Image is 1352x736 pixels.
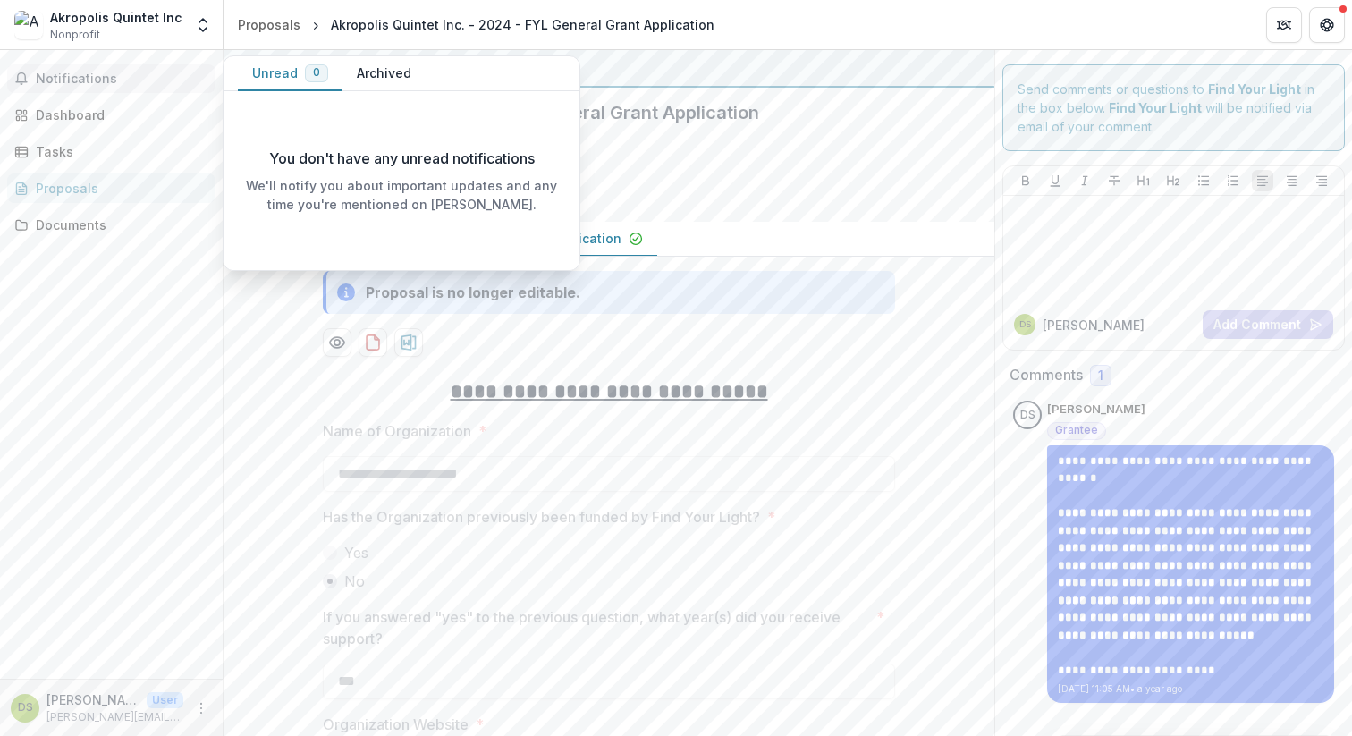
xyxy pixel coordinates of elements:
[313,66,320,79] span: 0
[323,606,869,649] p: If you answered "yes" to the previous question, what year(s) did you receive support?
[50,8,182,27] div: Akropolis Quintet Inc
[323,506,760,528] p: Has the Organization previously been funded by Find Your Light?
[344,571,365,592] span: No
[7,64,215,93] button: Notifications
[359,328,387,357] button: download-proposal
[1020,410,1035,421] div: Deanna Sirkot
[7,100,215,130] a: Dashboard
[190,7,215,43] button: Open entity switcher
[7,173,215,203] a: Proposals
[323,714,469,735] p: Organization Website
[1074,170,1095,191] button: Italicize
[1043,316,1145,334] p: [PERSON_NAME]
[231,12,308,38] a: Proposals
[7,137,215,166] a: Tasks
[36,72,208,87] span: Notifications
[1055,424,1098,436] span: Grantee
[46,690,139,709] p: [PERSON_NAME]
[238,102,951,123] h2: Akropolis Quintet Inc. - 2024 - FYL General Grant Application
[36,216,201,234] div: Documents
[1222,170,1244,191] button: Ordered List
[1044,170,1066,191] button: Underline
[269,148,535,169] p: You don't have any unread notifications
[1266,7,1302,43] button: Partners
[331,15,714,34] div: Akropolis Quintet Inc. - 2024 - FYL General Grant Application
[1162,170,1184,191] button: Heading 2
[190,698,212,719] button: More
[1109,100,1202,115] strong: Find Your Light
[36,142,201,161] div: Tasks
[344,542,368,563] span: Yes
[394,328,423,357] button: download-proposal
[342,56,426,91] button: Archived
[1309,7,1345,43] button: Get Help
[1208,81,1301,97] strong: Find Your Light
[46,709,183,725] p: [PERSON_NAME][EMAIL_ADDRESS][DOMAIN_NAME]
[1252,170,1273,191] button: Align Left
[18,702,33,714] div: Deanna Sirkot
[238,57,980,79] div: Find Your Light
[323,420,471,442] p: Name of Organization
[36,179,201,198] div: Proposals
[147,692,183,708] p: User
[366,282,580,303] div: Proposal is no longer editable.
[323,328,351,357] button: Preview d5d98ed4-5bbf-473b-99dd-8f901b17759f-0.pdf
[1002,64,1345,151] div: Send comments or questions to in the box below. will be notified via email of your comment.
[1047,401,1145,419] p: [PERSON_NAME]
[1015,170,1036,191] button: Bold
[1010,367,1083,384] h2: Comments
[1281,170,1303,191] button: Align Center
[1311,170,1332,191] button: Align Right
[231,12,722,38] nav: breadcrumb
[7,210,215,240] a: Documents
[1098,368,1103,384] span: 1
[1019,320,1031,329] div: Deanna Sirkot
[238,176,565,214] p: We'll notify you about important updates and any time you're mentioned on [PERSON_NAME].
[14,11,43,39] img: Akropolis Quintet Inc
[1103,170,1125,191] button: Strike
[50,27,100,43] span: Nonprofit
[238,56,342,91] button: Unread
[1058,682,1323,696] p: [DATE] 11:05 AM • a year ago
[238,15,300,34] div: Proposals
[36,106,201,124] div: Dashboard
[1133,170,1154,191] button: Heading 1
[1203,310,1333,339] button: Add Comment
[1193,170,1214,191] button: Bullet List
